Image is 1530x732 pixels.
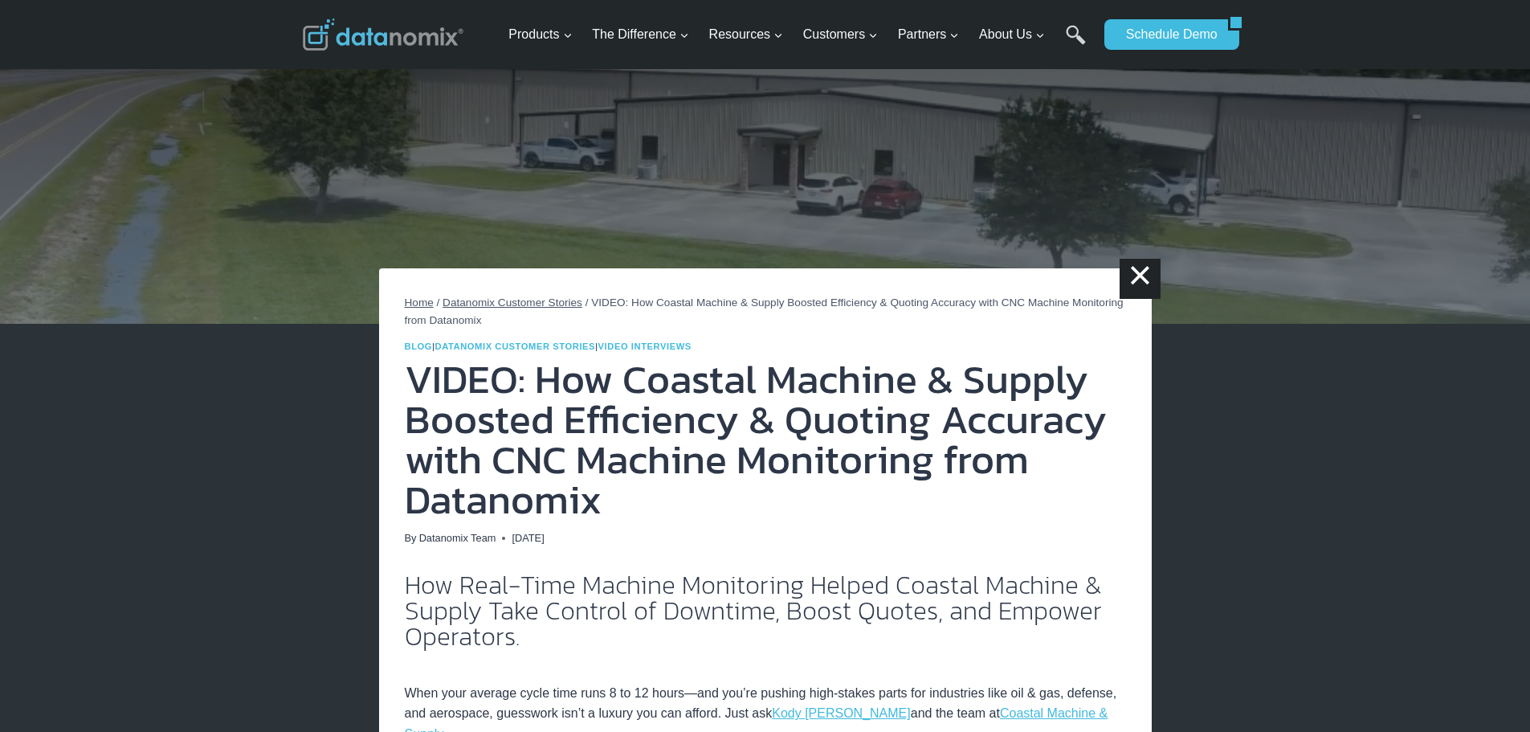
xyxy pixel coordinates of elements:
[405,341,433,351] a: Blog
[502,9,1096,61] nav: Primary Navigation
[709,24,783,45] span: Resources
[512,530,544,546] time: [DATE]
[405,530,417,546] span: By
[508,24,572,45] span: Products
[405,341,692,351] span: | |
[585,296,589,309] span: /
[405,572,1126,649] h2: How Real-Time Machine Monitoring Helped Coastal Machine & Supply Take Control of Downtime, Boost ...
[435,341,596,351] a: Datanomix Customer Stories
[898,24,959,45] span: Partners
[803,24,878,45] span: Customers
[405,296,1124,326] span: VIDEO: How Coastal Machine & Supply Boosted Efficiency & Quoting Accuracy with CNC Machine Monito...
[1104,19,1228,50] a: Schedule Demo
[419,532,496,544] a: Datanomix Team
[598,341,692,351] a: Video Interviews
[443,296,582,309] a: Datanomix Customer Stories
[1066,25,1086,61] a: Search
[405,359,1126,520] h1: VIDEO: How Coastal Machine & Supply Boosted Efficiency & Quoting Accuracy with CNC Machine Monito...
[979,24,1045,45] span: About Us
[437,296,440,309] span: /
[1120,259,1160,299] a: ×
[405,296,434,309] a: Home
[772,706,911,720] a: Kody [PERSON_NAME]
[405,294,1126,329] nav: Breadcrumbs
[592,24,689,45] span: The Difference
[303,18,463,51] img: Datanomix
